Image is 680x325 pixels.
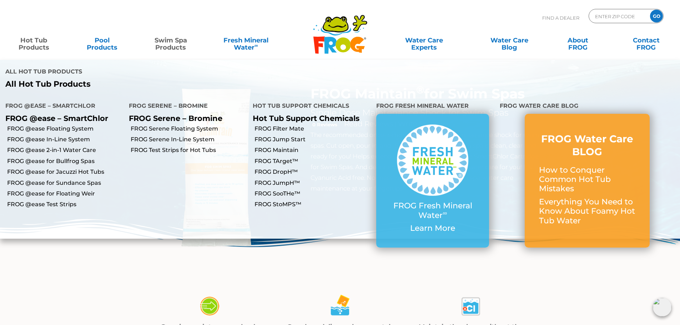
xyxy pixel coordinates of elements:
p: Learn More [391,224,475,233]
h4: Hot Tub Support Chemicals [253,100,366,114]
a: FROG Test Strips for Hot Tubs [131,146,247,154]
a: FROG @ease Floating System [7,125,124,133]
a: FROG Filter Mate [255,125,371,133]
a: FROG @ease 2-in-1 Water Care [7,146,124,154]
img: maintain_4-02 [327,294,352,319]
a: FROG Serene In-Line System [131,136,247,143]
p: FROG Fresh Mineral Water [391,201,475,220]
a: FROG @ease for Jacuzzi Hot Tubs [7,168,124,176]
a: FROG @ease In-Line System [7,136,124,143]
h4: All Hot Tub Products [5,65,335,80]
a: PoolProducts [76,33,129,47]
a: Hot Tub Support Chemicals [253,114,359,123]
a: FROG Serene Floating System [131,125,247,133]
p: Everything You Need to Know About Foamy Hot Tub Water [539,197,635,225]
a: ContactFROG [620,33,673,47]
a: FROG TArget™ [255,157,371,165]
a: FROG JumpH™ [255,179,371,187]
a: Hot TubProducts [7,33,60,47]
p: How to Conquer Common Hot Tub Mistakes [539,166,635,194]
img: maintain_4-01 [197,294,222,319]
a: FROG @ease Test Strips [7,200,124,208]
a: FROG Fresh Mineral Water∞ Learn More [391,125,475,237]
h4: FROG Water Care Blog [500,100,675,114]
h4: FROG Serene – Bromine [129,100,242,114]
input: GO [650,10,663,22]
img: openIcon [653,298,671,316]
a: AboutFROG [551,33,604,47]
input: Zip Code Form [594,11,643,21]
a: FROG SooTHe™ [255,190,371,198]
h3: FROG Water Care BLOG [539,132,635,158]
sup: ∞ [443,209,447,217]
a: Fresh MineralWater∞ [212,33,279,47]
a: FROG DropH™ [255,168,371,176]
a: FROG StoMPS™ [255,200,371,208]
a: FROG Maintain [255,146,371,154]
a: Water CareExperts [381,33,467,47]
p: FROG @ease – SmartChlor [5,114,118,123]
a: FROG @ease for Sundance Spas [7,179,124,187]
a: All Hot Tub Products [5,80,335,89]
h4: FROG @ease – SmartChlor [5,100,118,114]
a: FROG @ease for Bullfrog Spas [7,157,124,165]
a: FROG Jump Start [255,136,371,143]
img: maintain_4-03 [458,294,483,319]
a: Water CareBlog [483,33,536,47]
p: Find A Dealer [542,9,579,27]
a: Swim SpaProducts [144,33,197,47]
a: FROG Water Care BLOG How to Conquer Common Hot Tub Mistakes Everything You Need to Know About Foa... [539,132,635,229]
p: FROG Serene – Bromine [129,114,242,123]
a: FROG @ease for Floating Weir [7,190,124,198]
h4: FROG Fresh Mineral Water [376,100,489,114]
sup: ∞ [255,42,258,48]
